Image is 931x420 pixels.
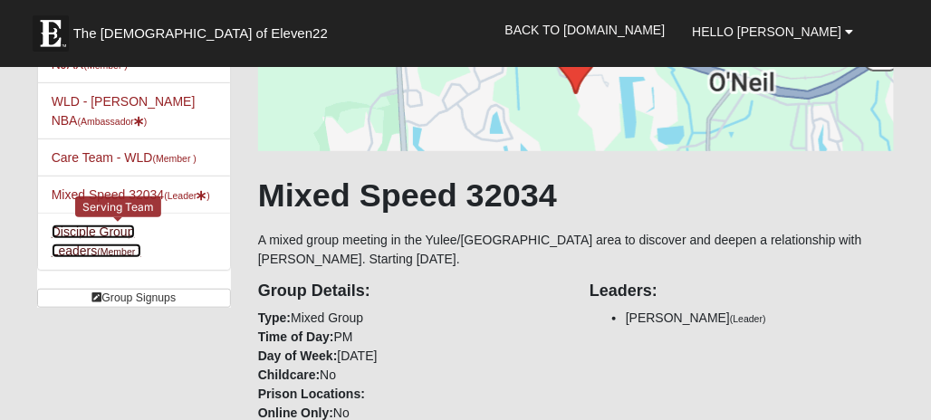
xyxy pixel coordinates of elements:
[52,187,210,202] a: Mixed Speed 32034(Leader)
[258,348,338,363] strong: Day of Week:
[164,190,210,201] small: (Leader )
[692,24,841,39] span: Hello [PERSON_NAME]
[37,289,231,308] a: Group Signups
[258,329,334,344] strong: Time of Day:
[152,153,196,164] small: (Member )
[24,6,386,52] a: The [DEMOGRAPHIC_DATA] of Eleven22
[52,224,141,258] a: Disciple Group Leaders(Member )
[492,7,679,52] a: Back to [DOMAIN_NAME]
[258,310,291,325] strong: Type:
[73,24,328,43] span: The [DEMOGRAPHIC_DATA] of Eleven22
[590,282,894,301] h4: Leaders:
[258,282,562,301] h4: Group Details:
[730,313,766,324] small: (Leader)
[33,15,69,52] img: Eleven22 logo
[258,176,894,215] h1: Mixed Speed 32034
[78,116,148,127] small: (Ambassador )
[258,367,320,382] strong: Childcare:
[97,246,140,257] small: (Member )
[678,9,867,54] a: Hello [PERSON_NAME]
[626,309,894,328] li: [PERSON_NAME]
[52,150,197,165] a: Care Team - WLD(Member )
[75,196,161,217] div: Serving Team
[52,94,196,128] a: WLD - [PERSON_NAME] NBA(Ambassador)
